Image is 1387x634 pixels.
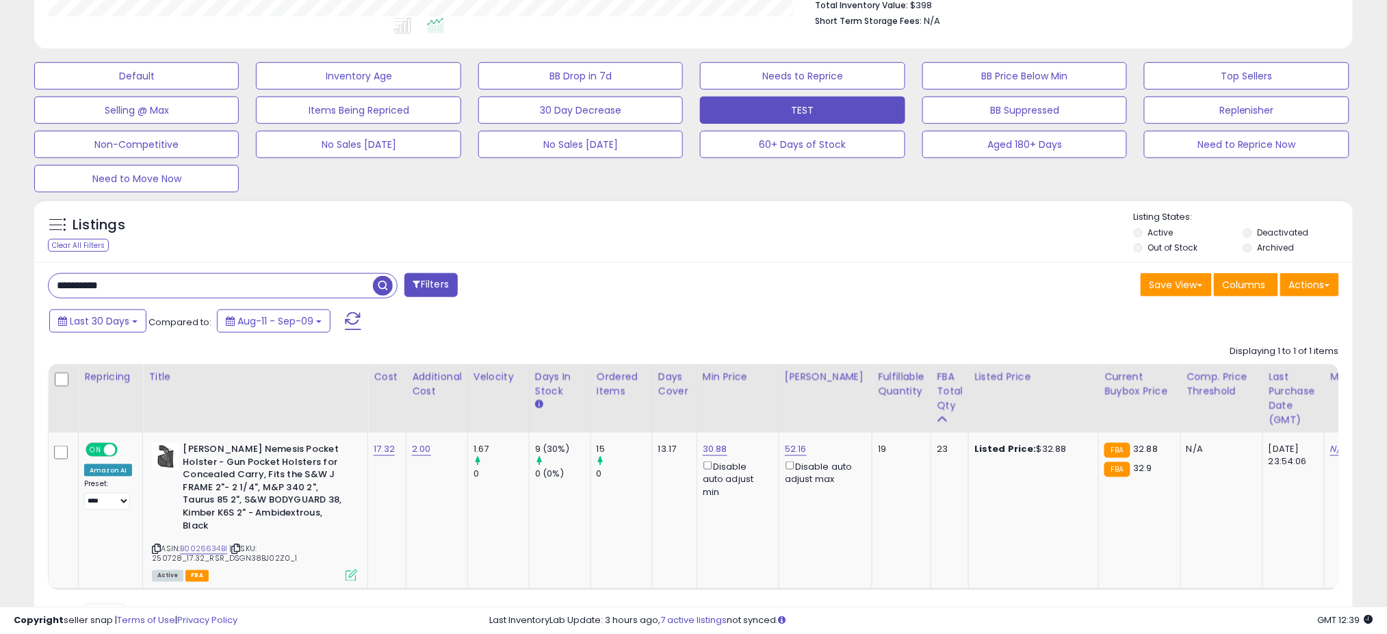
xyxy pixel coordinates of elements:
div: Repricing [84,370,137,384]
button: Last 30 Days [49,309,146,333]
div: FBA Total Qty [937,370,963,413]
button: Selling @ Max [34,97,239,124]
div: 13.17 [658,443,686,455]
button: BB Drop in 7d [478,62,683,90]
div: Current Buybox Price [1104,370,1175,398]
span: Columns [1223,278,1266,292]
button: Filters [404,273,458,297]
button: Needs to Reprice [700,62,905,90]
div: 0 [474,468,529,480]
a: 2.00 [412,442,431,456]
button: No Sales [DATE] [256,131,461,158]
div: seller snap | | [14,614,237,627]
div: Disable auto adjust max [785,459,861,485]
div: Days Cover [658,370,691,398]
span: All listings currently available for purchase on Amazon [152,570,183,582]
div: Cost [374,370,400,384]
a: B0026634BI [180,543,227,555]
div: 19 [878,443,920,455]
div: 1.67 [474,443,529,455]
span: ON [87,444,104,456]
button: Save View [1141,273,1212,296]
span: 32.88 [1134,442,1158,455]
div: [DATE] 23:54:06 [1269,443,1314,468]
button: Default [34,62,239,90]
span: Aug-11 - Sep-09 [237,314,313,328]
button: TEST [700,97,905,124]
button: Top Sellers [1144,62,1349,90]
div: Additional Cost [412,370,462,398]
span: OFF [116,444,138,456]
small: Days In Stock. [535,398,543,411]
span: 32.9 [1134,461,1153,474]
span: Compared to: [148,316,211,329]
button: Items Being Repriced [256,97,461,124]
button: Inventory Age [256,62,461,90]
div: 0 (0%) [535,468,591,480]
small: FBA [1104,443,1130,458]
strong: Copyright [14,613,64,626]
button: 60+ Days of Stock [700,131,905,158]
div: 0 [597,468,652,480]
div: Min Price [703,370,773,384]
button: Replenisher [1144,97,1349,124]
b: [PERSON_NAME] Nemesis Pocket Holster - Gun Pocket Holsters for Concealed Carry, Fits the S&W J FR... [183,443,349,535]
small: FBA [1104,462,1130,477]
div: Velocity [474,370,523,384]
span: | SKU: 250728_17.32_RSR_DSGN38BJ02Z0_1 [152,543,297,563]
button: No Sales [DATE] [478,131,683,158]
a: Privacy Policy [177,613,237,626]
a: 30.88 [703,442,727,456]
div: Fulfillable Quantity [878,370,925,398]
div: 23 [937,443,958,455]
span: 2025-10-10 12:39 GMT [1318,613,1373,626]
a: 7 active listings [660,613,727,626]
img: 51mhlKT+VyL._SL40_.jpg [152,443,179,470]
a: 17.32 [374,442,395,456]
div: Amazon AI [84,464,132,477]
button: Need to Reprice Now [1144,131,1349,158]
div: $32.88 [974,443,1088,455]
button: Actions [1280,273,1339,296]
h5: Listings [73,216,125,235]
div: Last InventoryLab Update: 3 hours ago, not synced. [489,614,1373,627]
div: Disable auto adjust min [703,459,768,498]
p: Listing States: [1134,211,1353,224]
button: Non-Competitive [34,131,239,158]
div: Displaying 1 to 1 of 1 items [1230,345,1339,358]
div: 15 [597,443,652,455]
div: Title [148,370,362,384]
div: Listed Price [974,370,1093,384]
div: [PERSON_NAME] [785,370,866,384]
button: Aged 180+ Days [922,131,1127,158]
button: BB Suppressed [922,97,1127,124]
a: N/A [1330,442,1347,456]
button: 30 Day Decrease [478,97,683,124]
button: Aug-11 - Sep-09 [217,309,330,333]
b: Listed Price: [974,442,1037,455]
div: ASIN: [152,443,357,580]
label: Active [1148,227,1174,238]
div: MAP [1330,370,1353,384]
span: FBA [185,570,209,582]
button: Columns [1214,273,1278,296]
a: 52.16 [785,442,807,456]
div: Last Purchase Date (GMT) [1269,370,1319,427]
b: Short Term Storage Fees: [815,15,922,27]
div: 9 (30%) [535,443,591,455]
div: Clear All Filters [48,239,109,252]
div: Preset: [84,479,132,510]
button: BB Price Below Min [922,62,1127,90]
div: Ordered Items [597,370,647,398]
div: Days In Stock [535,370,585,398]
div: Comp. Price Threshold [1187,370,1257,398]
span: Last 30 Days [70,314,129,328]
a: Terms of Use [117,613,175,626]
button: Need to Move Now [34,165,239,192]
label: Archived [1257,242,1294,253]
label: Deactivated [1257,227,1308,238]
label: Out of Stock [1148,242,1198,253]
span: N/A [924,14,940,27]
div: N/A [1187,443,1252,455]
